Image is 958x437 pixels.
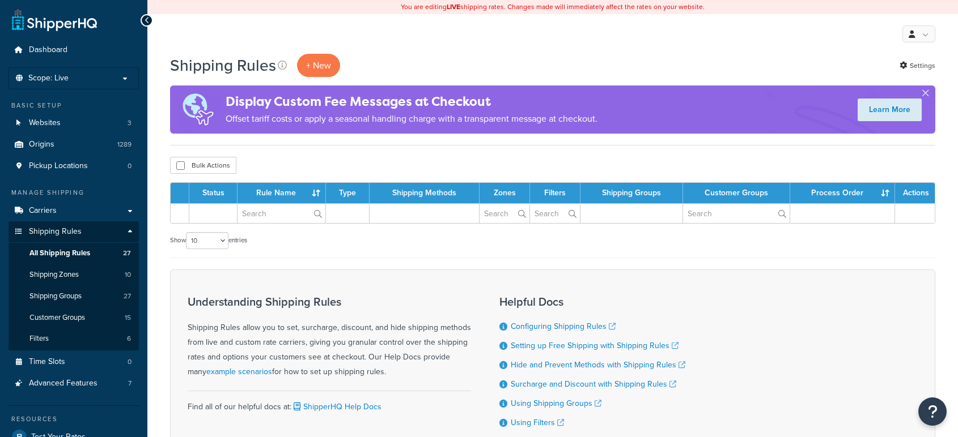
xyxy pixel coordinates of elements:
[123,249,131,258] span: 27
[9,134,139,155] li: Origins
[29,249,90,258] span: All Shipping Rules
[226,92,597,111] h4: Display Custom Fee Messages at Checkout
[683,183,790,203] th: Customer Groups
[29,313,85,323] span: Customer Groups
[530,204,580,223] input: Search
[9,40,139,61] a: Dashboard
[186,232,228,249] select: Showentries
[189,183,238,203] th: Status
[188,391,471,414] div: Find all of our helpful docs at:
[29,206,57,216] span: Carriers
[9,113,139,134] li: Websites
[29,227,82,237] span: Shipping Rules
[291,401,381,413] a: ShipperHQ Help Docs
[29,45,67,55] span: Dashboard
[511,397,601,409] a: Using Shipping Groups
[9,243,139,264] a: All Shipping Rules 27
[511,340,679,352] a: Setting up Free Shipping with Shipping Rules
[226,111,597,127] p: Offset tariff costs or apply a seasonal handling charge with a transparent message at checkout.
[9,243,139,264] li: All Shipping Rules
[370,183,480,203] th: Shipping Methods
[511,378,676,390] a: Surcharge and Discount with Shipping Rules
[9,113,139,134] a: Websites 3
[9,373,139,394] a: Advanced Features 7
[480,183,530,203] th: Zones
[447,2,460,12] b: LIVE
[326,183,370,203] th: Type
[117,140,132,149] span: 1289
[29,270,79,280] span: Shipping Zones
[511,320,616,332] a: Configuring Shipping Rules
[125,313,131,323] span: 15
[238,204,325,223] input: Search
[530,183,580,203] th: Filters
[9,264,139,285] li: Shipping Zones
[188,295,471,308] h3: Understanding Shipping Rules
[511,359,685,371] a: Hide and Prevent Methods with Shipping Rules
[790,183,895,203] th: Process Order
[9,373,139,394] li: Advanced Features
[170,85,226,134] img: duties-banner-06bc72dcb5fe05cb3f9472aba00be2ae8eb53ab6f0d8bb03d382ba314ac3c341.png
[9,200,139,221] a: Carriers
[12,8,97,31] a: ShipperHQ Home
[29,140,54,149] span: Origins
[238,183,326,203] th: Rule Name
[29,161,88,171] span: Pickup Locations
[170,157,236,174] button: Bulk Actions
[9,414,139,424] div: Resources
[9,286,139,307] li: Shipping Groups
[9,221,139,350] li: Shipping Rules
[9,156,139,177] li: Pickup Locations
[9,328,139,349] li: Filters
[580,183,683,203] th: Shipping Groups
[29,334,49,344] span: Filters
[128,379,132,388] span: 7
[125,270,131,280] span: 10
[858,98,922,121] a: Learn More
[29,292,82,301] span: Shipping Groups
[124,292,131,301] span: 27
[9,134,139,155] a: Origins 1289
[188,295,471,379] div: Shipping Rules allow you to set, surcharge, discount, and hide shipping methods from live and cus...
[9,156,139,177] a: Pickup Locations 0
[9,101,139,110] div: Basic Setup
[9,188,139,198] div: Manage Shipping
[683,204,790,223] input: Search
[900,58,935,74] a: Settings
[9,264,139,285] a: Shipping Zones 10
[28,74,69,83] span: Scope: Live
[499,295,685,308] h3: Helpful Docs
[9,307,139,328] li: Customer Groups
[128,161,132,171] span: 0
[480,204,529,223] input: Search
[9,352,139,372] a: Time Slots 0
[128,118,132,128] span: 3
[29,118,61,128] span: Websites
[895,183,935,203] th: Actions
[9,307,139,328] a: Customer Groups 15
[170,54,276,76] h1: Shipping Rules
[206,366,272,378] a: example scenarios
[297,54,340,77] p: + New
[128,357,132,367] span: 0
[9,352,139,372] li: Time Slots
[29,379,98,388] span: Advanced Features
[511,417,564,429] a: Using Filters
[9,221,139,242] a: Shipping Rules
[9,286,139,307] a: Shipping Groups 27
[170,232,247,249] label: Show entries
[127,334,131,344] span: 6
[29,357,65,367] span: Time Slots
[9,328,139,349] a: Filters 6
[918,397,947,426] button: Open Resource Center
